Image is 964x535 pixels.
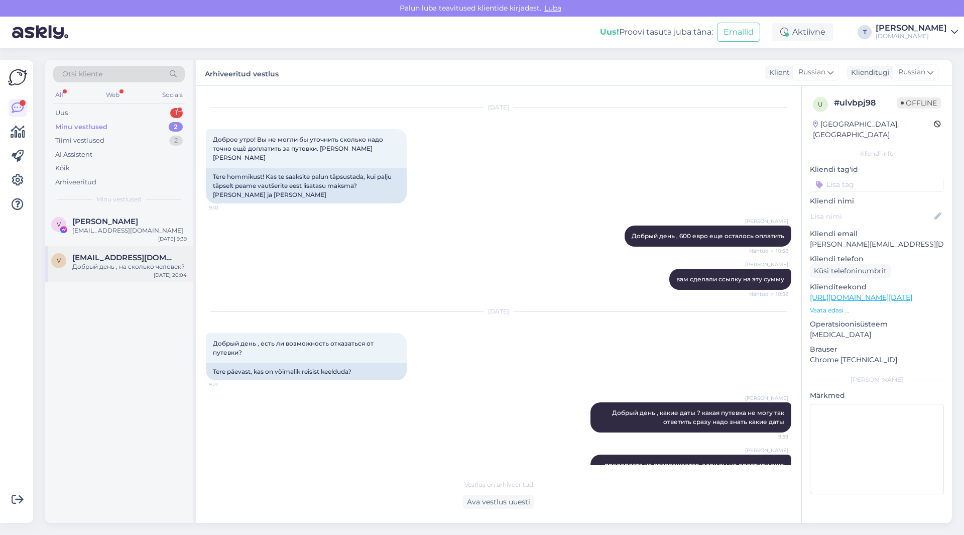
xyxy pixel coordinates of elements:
span: Russian [798,67,825,78]
div: Ava vestlus uuesti [463,495,534,509]
div: [DOMAIN_NAME] [876,32,947,40]
div: T [858,25,872,39]
span: Offline [897,97,941,109]
div: [DATE] 9:39 [158,235,187,243]
div: Tiimi vestlused [55,136,104,146]
a: [PERSON_NAME][DOMAIN_NAME] [876,24,958,40]
p: Märkmed [810,390,944,401]
div: [GEOGRAPHIC_DATA], [GEOGRAPHIC_DATA] [813,119,934,140]
a: [URL][DOMAIN_NAME][DATE] [810,293,912,302]
span: Nähtud ✓ 10:58 [749,290,788,298]
div: Arhiveeritud [55,177,96,187]
label: Arhiveeritud vestlus [205,66,279,79]
div: Aktiivne [772,23,833,41]
p: Kliendi email [810,229,944,239]
p: Chrome [TECHNICAL_ID] [810,355,944,365]
div: Klient [765,67,790,78]
div: 2 [169,136,183,146]
span: Minu vestlused [96,195,142,204]
span: Доброе утро! Вы не могли бы уточнить сколько надо точно ещё доплатить за путевки. [PERSON_NAME] [... [213,136,385,161]
div: [DATE] [206,103,791,112]
span: Vestlus on arhiveeritud [464,480,533,489]
p: Kliendi telefon [810,254,944,264]
div: Web [104,88,122,101]
img: Askly Logo [8,68,27,87]
div: [PERSON_NAME] [876,24,947,32]
span: u [818,100,823,108]
div: Tere päevast, kas on võimalik reisist keelduda? [206,363,407,380]
span: Добрый день , какие даты ? какая путевка не могу так ответить сразу надо знать какие даты [612,409,786,425]
p: Brauser [810,344,944,355]
span: 9:10 [209,204,247,211]
span: [PERSON_NAME] [745,218,788,225]
div: Kõik [55,163,70,173]
span: [PERSON_NAME] [745,394,788,402]
div: [DATE] 20:04 [154,271,187,279]
p: [PERSON_NAME][EMAIL_ADDRESS][DOMAIN_NAME] [810,239,944,250]
span: Добрый день , есть ли возможность отказаться от путевки? [213,340,375,356]
span: предоплата не возвращается, если вы не оплатили еще оставшуюся сумму то отказаться можно ... но п... [599,461,786,487]
div: All [53,88,65,101]
div: [DATE] [206,307,791,316]
div: Uus [55,108,68,118]
div: Socials [160,88,185,101]
span: 9:39 [751,433,788,441]
div: Küsi telefoninumbrit [810,264,891,278]
p: [MEDICAL_DATA] [810,330,944,340]
b: Uus! [600,27,619,37]
div: Proovi tasuta juba täna: [600,26,713,38]
div: Tere hommikust! Kas te saaksite palun täpsustada, kui palju täpselt peame vautšerite eest lisatas... [206,168,407,203]
div: 1 [170,108,183,118]
input: Lisa nimi [810,211,932,222]
div: # ulvbpj98 [834,97,897,109]
div: [PERSON_NAME] [810,375,944,384]
span: Viktoria Vihrova [72,217,138,226]
span: Otsi kliente [62,69,102,79]
span: v [57,257,61,264]
div: Добрый день , на сколько человек? [72,262,187,271]
div: [EMAIL_ADDRESS][DOMAIN_NAME] [72,226,187,235]
span: вам сделали ссылку на эту сумму [676,275,784,283]
div: Klienditugi [847,67,890,78]
span: 9:21 [209,381,247,388]
span: Nähtud ✓ 10:58 [749,247,788,255]
p: Klienditeekond [810,282,944,292]
span: [PERSON_NAME] [745,261,788,268]
div: 2 [169,122,183,132]
span: Luba [541,4,564,13]
input: Lisa tag [810,177,944,192]
span: Russian [898,67,925,78]
p: Kliendi tag'id [810,164,944,175]
p: Vaata edasi ... [810,306,944,315]
div: AI Assistent [55,150,92,160]
span: [PERSON_NAME] [745,447,788,454]
p: Operatsioonisüsteem [810,319,944,330]
span: valentinaborisova85@gmail.com [72,253,177,262]
p: Kliendi nimi [810,196,944,206]
span: V [57,221,61,228]
span: Добрый день , 600 евро еще осталось оплатить [632,232,784,240]
div: Kliendi info [810,149,944,158]
button: Emailid [717,23,760,42]
div: Minu vestlused [55,122,107,132]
